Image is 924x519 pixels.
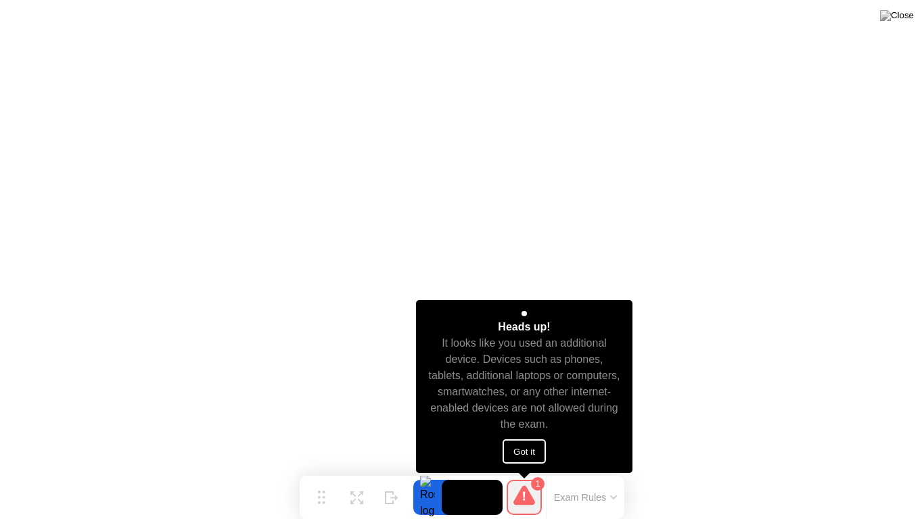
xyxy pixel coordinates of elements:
img: Close [880,10,914,21]
div: It looks like you used an additional device. Devices such as phones, tablets, additional laptops ... [428,335,621,432]
div: Heads up! [498,319,550,335]
div: 1 [531,477,545,491]
button: Exam Rules [550,491,622,503]
button: Got it [503,439,546,464]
